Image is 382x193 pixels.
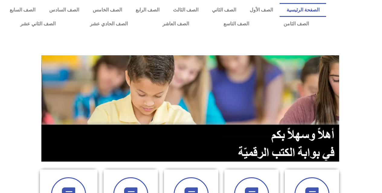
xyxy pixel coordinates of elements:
[243,3,280,17] a: الصف الأول
[280,3,326,17] a: الصفحة الرئيسية
[129,3,166,17] a: الصف الرابع
[205,3,243,17] a: الصف الثاني
[42,3,86,17] a: الصف السادس
[266,17,326,31] a: الصف الثامن
[3,3,42,17] a: الصف السابع
[145,17,206,31] a: الصف العاشر
[86,3,129,17] a: الصف الخامس
[73,17,145,31] a: الصف الحادي عشر
[206,17,266,31] a: الصف التاسع
[166,3,205,17] a: الصف الثالث
[3,17,73,31] a: الصف الثاني عشر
